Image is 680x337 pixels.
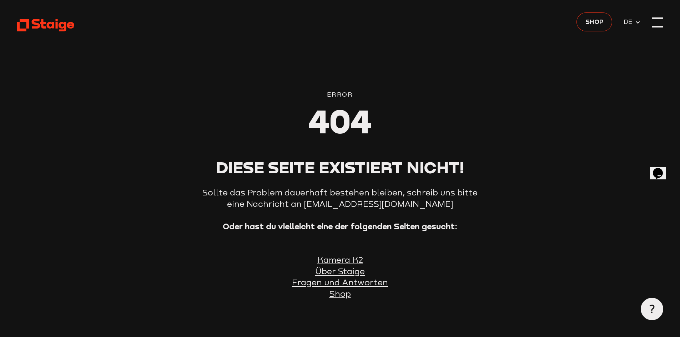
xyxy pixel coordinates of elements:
a: Kamera K2 [317,255,363,265]
strong: Oder hast du vielleicht eine der folgenden Seiten gesucht: [223,221,457,231]
span: 404 [308,101,372,141]
a: Shop [576,12,612,31]
span: Diese Seite existiert nicht! [216,157,464,177]
iframe: chat widget [650,158,673,179]
p: Sollte das Problem dauerhaft bestehen bleiben, schreib uns bitte eine Nachricht an [EMAIL_ADDRESS... [197,187,483,209]
a: Fragen und Antworten [292,277,388,287]
span: Shop [585,16,604,26]
a: Über Staige [315,266,365,276]
div: Error [17,90,663,100]
a: Shop [329,289,351,298]
span: DE [624,17,635,27]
